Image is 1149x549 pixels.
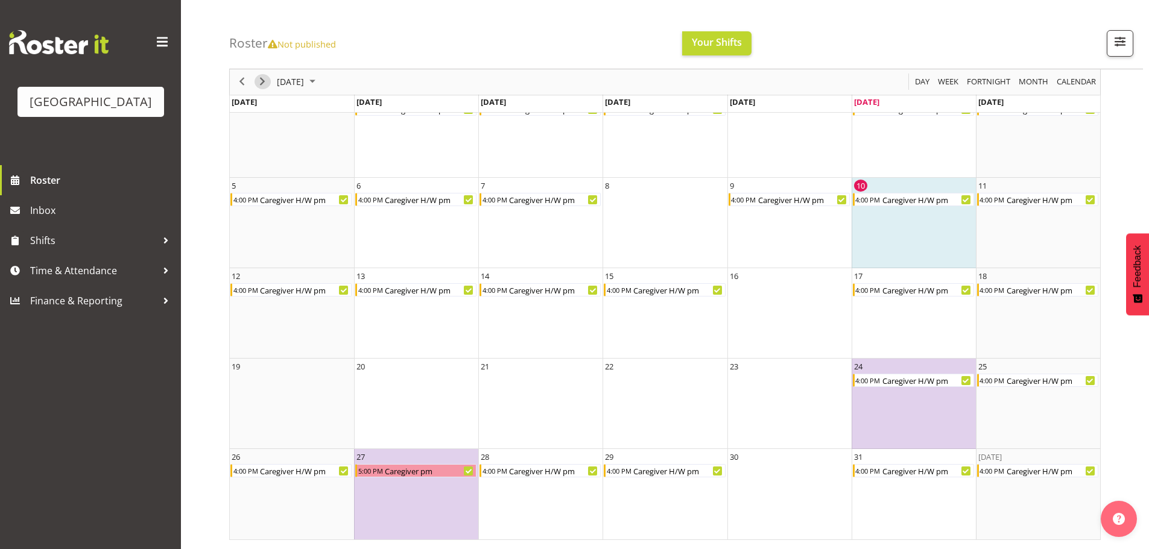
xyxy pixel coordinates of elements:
span: Fortnight [966,75,1011,90]
div: Caregiver H/W pm Begin From Monday, October 6, 2025 at 4:00:00 PM GMT+13:00 Ends At Monday, Octob... [355,193,476,206]
div: 26 [232,451,240,463]
div: Caregiver H/W pm [881,284,973,296]
button: Timeline Week [936,75,961,90]
span: [DATE] [276,75,305,90]
div: Caregiver H/W pm [1005,374,1098,386]
div: 23 [730,360,738,372]
div: Caregiver H/W pm [1005,284,1098,296]
div: 15 [605,270,613,282]
button: Feedback - Show survey [1126,233,1149,315]
div: 22 [605,360,613,372]
td: Sunday, October 19, 2025 [230,359,354,449]
td: Wednesday, October 15, 2025 [603,268,727,359]
div: Caregiver H/W pm [508,193,600,205]
div: 4:00 PM [855,465,881,477]
div: 14 [481,270,489,282]
div: Caregiver H/W pm Begin From Saturday, November 1, 2025 at 4:00:00 PM GMT+13:00 Ends At Saturday, ... [977,464,1098,477]
td: Tuesday, October 21, 2025 [478,359,603,449]
td: Saturday, October 25, 2025 [976,359,1100,449]
div: 4:00 PM [232,284,259,296]
div: 30 [730,451,738,463]
div: Caregiver H/W pm [1005,193,1098,205]
td: Monday, October 27, 2025 [354,449,478,539]
span: Week [937,75,960,90]
td: Wednesday, October 29, 2025 [603,449,727,539]
div: Caregiver H/W pm Begin From Tuesday, October 28, 2025 at 4:00:00 PM GMT+13:00 Ends At Tuesday, Oc... [480,464,601,477]
button: Timeline Month [1017,75,1051,90]
div: previous period [232,69,252,95]
span: Day [914,75,931,90]
div: Caregiver pm Begin From Monday, October 27, 2025 at 5:00:00 PM GMT+13:00 Ends At Monday, October ... [355,464,476,477]
td: Tuesday, October 14, 2025 [478,268,603,359]
div: 4:00 PM [232,193,259,205]
div: Caregiver H/W pm [259,284,351,296]
div: 16 [730,270,738,282]
div: 10 [854,180,867,192]
td: Friday, October 31, 2025 [852,449,976,539]
div: 7 [481,180,485,192]
div: 6 [356,180,361,192]
td: Wednesday, October 8, 2025 [603,178,727,268]
div: Caregiver H/W pm Begin From Friday, October 31, 2025 at 4:00:00 PM GMT+13:00 Ends At Friday, Octo... [853,464,974,477]
div: Caregiver H/W pm [508,465,600,477]
td: Monday, October 13, 2025 [354,268,478,359]
div: 12 [232,270,240,282]
div: 4:00 PM [730,193,757,205]
div: Caregiver H/W pm Begin From Wednesday, October 29, 2025 at 4:00:00 PM GMT+13:00 Ends At Wednesday... [604,464,725,477]
div: Caregiver H/W pm Begin From Monday, October 13, 2025 at 4:00:00 PM GMT+13:00 Ends At Monday, Octo... [355,283,476,296]
td: Thursday, October 16, 2025 [727,268,852,359]
div: 27 [356,451,365,463]
td: Sunday, September 28, 2025 [230,87,354,178]
div: Caregiver H/W pm [1005,465,1098,477]
div: 19 [232,360,240,372]
td: Wednesday, October 22, 2025 [603,359,727,449]
div: 21 [481,360,489,372]
span: [DATE] [232,96,257,107]
button: Next [255,75,271,90]
span: Finance & Reporting [30,292,157,310]
span: [DATE] [730,96,755,107]
div: Caregiver H/W pm Begin From Saturday, October 25, 2025 at 4:00:00 PM GMT+13:00 Ends At Saturday, ... [977,374,1098,387]
td: Saturday, October 4, 2025 [976,87,1100,178]
span: Not published [268,38,336,50]
div: 24 [854,360,863,372]
td: Tuesday, September 30, 2025 [478,87,603,178]
div: 9 [730,180,734,192]
div: Caregiver H/W pm Begin From Saturday, October 18, 2025 at 4:00:00 PM GMT+13:00 Ends At Saturday, ... [977,283,1098,296]
button: Filter Shifts [1107,30,1133,57]
td: Tuesday, October 7, 2025 [478,178,603,268]
div: 4:00 PM [606,465,632,477]
span: [DATE] [481,96,506,107]
td: Thursday, October 2, 2025 [727,87,852,178]
div: 4:00 PM [606,284,632,296]
div: Caregiver H/W pm Begin From Sunday, October 12, 2025 at 4:00:00 PM GMT+13:00 Ends At Sunday, Octo... [230,283,352,296]
td: Monday, September 29, 2025 [354,87,478,178]
div: Caregiver H/W pm Begin From Sunday, October 5, 2025 at 4:00:00 PM GMT+13:00 Ends At Sunday, Octob... [230,193,352,206]
td: Sunday, October 5, 2025 [230,178,354,268]
div: 20 [356,360,365,372]
button: Fortnight [965,75,1013,90]
div: Caregiver H/W pm [259,193,351,205]
div: Caregiver H/W pm [632,465,724,477]
span: Inbox [30,201,175,219]
button: Timeline Day [913,75,932,90]
div: 25 [978,360,987,372]
td: Saturday, October 11, 2025 [976,178,1100,268]
div: Caregiver H/W pm Begin From Tuesday, October 7, 2025 at 4:00:00 PM GMT+13:00 Ends At Tuesday, Oct... [480,193,601,206]
div: Caregiver H/W pm Begin From Friday, October 17, 2025 at 4:00:00 PM GMT+13:00 Ends At Friday, Octo... [853,283,974,296]
div: [DATE] [978,451,1002,463]
div: 4:00 PM [979,284,1005,296]
div: Caregiver H/W pm [881,374,973,386]
div: Caregiver H/W pm [384,284,476,296]
div: Caregiver H/W pm Begin From Friday, October 10, 2025 at 4:00:00 PM GMT+13:00 Ends At Friday, Octo... [853,193,974,206]
div: 4:00 PM [979,465,1005,477]
div: 29 [605,451,613,463]
div: 31 [854,451,863,463]
div: Caregiver H/W pm [384,193,476,205]
div: next period [252,69,273,95]
div: Caregiver H/W pm [259,465,351,477]
div: 5 [232,180,236,192]
button: October 2025 [275,75,321,90]
div: October 2025 [273,69,323,95]
div: 17 [854,270,863,282]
